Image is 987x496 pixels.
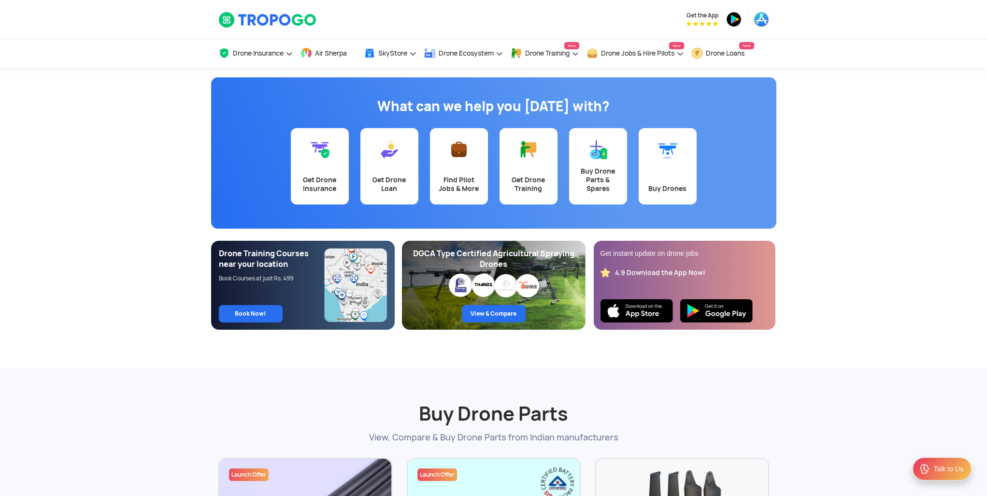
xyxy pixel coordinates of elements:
div: Get Drone Loan [366,175,413,193]
h1: What can we help you [DATE] with? [218,97,769,116]
span: New [739,42,754,49]
img: Get Drone Training [519,140,538,159]
a: Get Drone Insurance [291,128,349,204]
img: Get Drone Loan [380,140,399,159]
div: Get instant update on drone jobs [601,248,769,258]
a: Drone Insurance [218,39,293,68]
a: Get Drone Training [500,128,558,204]
p: View, Compare & Buy Drone Parts from Indian manufacturers [218,431,769,443]
span: Launch Offer [420,471,455,479]
img: star_rating [601,268,610,277]
a: Drone LoansNew [691,39,754,68]
div: Talk to Us [934,464,963,474]
span: New [669,42,684,49]
span: Drone Jobs & Hire Pilots [601,49,674,57]
a: SkyStore [364,39,417,68]
div: DGCA Type Certified Agricultural Spraying Drones [410,248,578,270]
div: Find Pilot Jobs & More [436,175,482,193]
div: Drone Training Courses near your location [219,248,325,270]
img: App Raking [687,21,718,26]
a: View & Compare [462,305,526,322]
img: Find Pilot Jobs & More [449,140,469,159]
a: Drone TrainingNew [511,39,579,68]
span: SkyStore [378,49,407,57]
img: Ios [601,299,673,322]
img: Buy Drone Parts & Spares [588,140,608,159]
a: Find Pilot Jobs & More [430,128,488,204]
div: 4.9 Download the App Now! [615,268,705,277]
span: Get the App [687,12,718,19]
div: Get Drone Training [505,175,552,193]
span: Drone Insurance [233,49,284,57]
span: New [564,42,579,49]
a: Book Now! [219,305,283,322]
span: Drone Training [525,49,570,57]
img: ic_Support.svg [919,463,930,475]
a: Buy Drone Parts & Spares [569,128,627,204]
img: appstore [754,12,769,27]
div: Buy Drone Parts & Spares [575,167,621,193]
span: Drone Loans [706,49,744,57]
img: TropoGo Logo [218,12,317,28]
a: Get Drone Loan [360,128,418,204]
div: Book Courses at just Rs. 499 [219,275,325,282]
img: Get Drone Insurance [310,140,329,159]
h2: Buy Drone Parts [218,378,769,426]
span: Drone Ecosystem [439,49,494,57]
a: Drone Jobs & Hire PilotsNew [586,39,684,68]
a: Air Sherpa [300,39,357,68]
a: Buy Drones [639,128,697,204]
div: Get Drone Insurance [297,175,343,193]
a: Drone Ecosystem [424,39,503,68]
div: Buy Drones [644,184,691,193]
img: Playstore [680,299,753,322]
span: Launch Offer [231,471,266,479]
span: Air Sherpa [315,49,347,57]
img: playstore [726,12,742,27]
img: Buy Drones [658,140,677,159]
